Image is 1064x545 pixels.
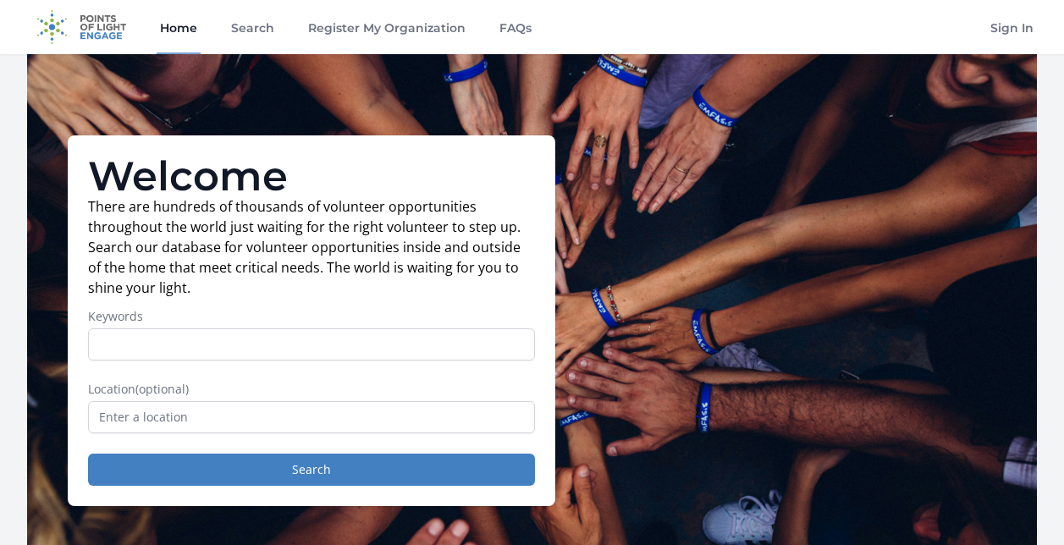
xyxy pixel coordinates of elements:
[88,454,535,486] button: Search
[135,381,189,397] span: (optional)
[88,156,535,196] h1: Welcome
[88,381,535,398] label: Location
[88,401,535,433] input: Enter a location
[88,196,535,298] p: There are hundreds of thousands of volunteer opportunities throughout the world just waiting for ...
[88,308,535,325] label: Keywords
